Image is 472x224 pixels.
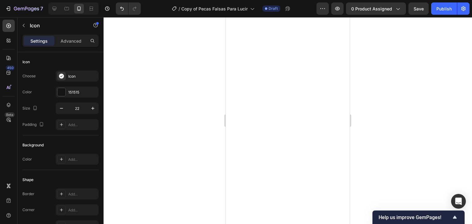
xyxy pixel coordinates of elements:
[414,6,424,11] span: Save
[346,2,406,15] button: 0 product assigned
[431,2,457,15] button: Publish
[22,191,34,197] div: Border
[379,214,451,220] span: Help us improve GemPages!
[61,38,81,44] p: Advanced
[30,22,82,29] p: Icon
[2,2,46,15] button: 7
[181,6,248,12] span: Copy of Pecas Falsas Para Lucir
[408,2,429,15] button: Save
[379,214,458,221] button: Show survey - Help us improve GemPages!
[22,177,33,183] div: Shape
[68,74,97,79] div: Icon
[68,122,97,128] div: Add...
[351,6,392,12] span: 0 product assigned
[22,121,45,129] div: Padding
[22,104,39,113] div: Size
[68,207,97,213] div: Add...
[6,65,15,70] div: 450
[179,6,180,12] span: /
[68,157,97,162] div: Add...
[22,207,35,213] div: Corner
[436,6,452,12] div: Publish
[22,156,32,162] div: Color
[226,17,350,224] iframe: Design area
[22,73,36,79] div: Choose
[68,191,97,197] div: Add...
[22,59,30,65] div: Icon
[116,2,141,15] div: Undo/Redo
[5,112,15,117] div: Beta
[269,6,278,11] span: Draft
[40,5,43,12] p: 7
[451,194,466,209] div: Open Intercom Messenger
[22,142,44,148] div: Background
[30,38,48,44] p: Settings
[22,89,32,95] div: Color
[68,90,97,95] div: 151515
